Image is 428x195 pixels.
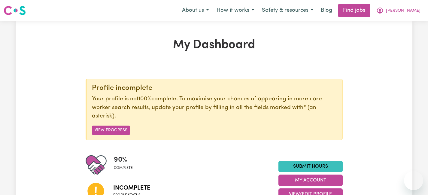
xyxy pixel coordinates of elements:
[404,171,423,190] iframe: Button to launch messaging window
[258,4,317,17] button: Safety & resources
[86,38,343,52] h1: My Dashboard
[372,4,424,17] button: My Account
[317,4,336,17] a: Blog
[138,96,151,102] u: 100%
[338,4,370,17] a: Find jobs
[92,84,338,93] div: Profile incomplete
[278,161,343,172] a: Submit Hours
[213,4,258,17] button: How it works
[114,154,138,175] div: Profile completeness: 90%
[278,175,343,186] button: My Account
[178,4,213,17] button: About us
[113,184,150,193] span: Incomplete
[92,126,130,135] button: View Progress
[4,4,26,17] a: Careseekers logo
[114,154,133,165] span: 90 %
[114,165,133,171] span: complete
[386,8,420,14] span: [PERSON_NAME]
[4,5,26,16] img: Careseekers logo
[92,95,338,121] p: Your profile is not complete. To maximise your chances of appearing in more care worker search re...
